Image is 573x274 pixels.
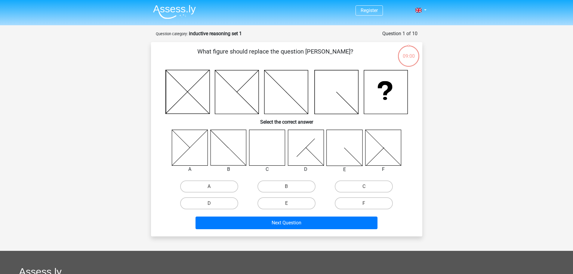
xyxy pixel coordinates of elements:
[397,45,420,60] div: 09:00
[161,47,390,65] p: What figure should replace the question [PERSON_NAME]?
[196,217,377,229] button: Next Question
[382,30,417,37] div: Question 1 of 10
[322,166,367,173] div: E
[161,114,413,125] h6: Select the correct answer
[206,166,251,173] div: B
[283,166,329,173] div: D
[156,32,188,36] small: Question category:
[257,197,316,209] label: E
[180,180,238,192] label: A
[180,197,238,209] label: D
[361,8,378,13] a: Register
[335,180,393,192] label: C
[245,166,290,173] div: C
[189,31,242,36] strong: inductive reasoning set 1
[167,166,213,173] div: A
[335,197,393,209] label: F
[361,166,406,173] div: F
[153,5,196,19] img: Assessly
[257,180,316,192] label: B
